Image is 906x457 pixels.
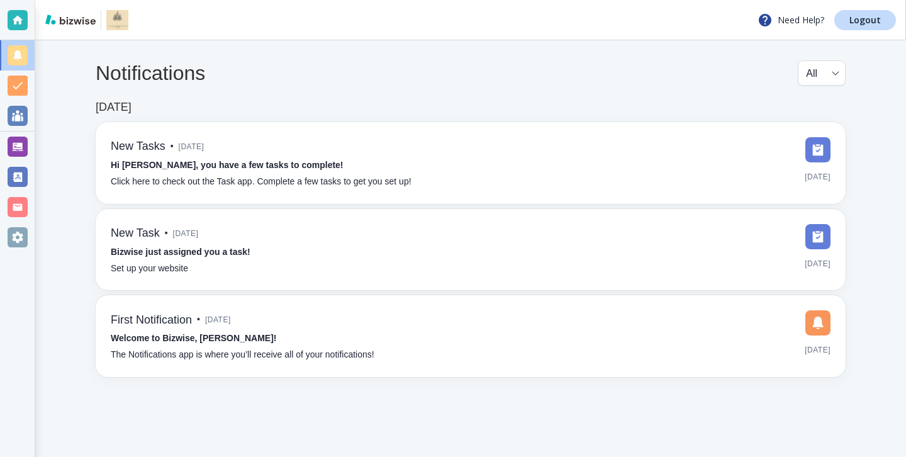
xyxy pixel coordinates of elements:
a: Logout [834,10,896,30]
h6: [DATE] [96,101,131,115]
span: [DATE] [805,167,830,186]
a: First Notification•[DATE]Welcome to Bizwise, [PERSON_NAME]!The Notifications app is where you’ll ... [96,295,846,377]
p: • [165,227,168,240]
a: New Task•[DATE]Bizwise just assigned you a task!Set up your website[DATE] [96,209,846,291]
strong: Bizwise just assigned you a task! [111,247,250,257]
strong: Welcome to Bizwise, [PERSON_NAME]! [111,333,276,343]
p: The Notifications app is where you’ll receive all of your notifications! [111,348,374,362]
h6: First Notification [111,313,192,327]
img: Atlanta Mindfullness Therapy [106,10,128,30]
span: [DATE] [173,224,199,243]
h6: New Task [111,227,160,240]
a: New Tasks•[DATE]Hi [PERSON_NAME], you have a few tasks to complete!Click here to check out the Ta... [96,122,846,204]
span: [DATE] [179,137,204,156]
img: DashboardSidebarNotification.svg [805,310,830,336]
img: DashboardSidebarTasks.svg [805,224,830,249]
h6: New Tasks [111,140,165,154]
span: [DATE] [805,341,830,359]
p: Click here to check out the Task app. Complete a few tasks to get you set up! [111,175,411,189]
p: • [197,313,200,327]
span: [DATE] [205,310,231,329]
p: Logout [849,16,881,25]
p: Need Help? [758,13,824,28]
h4: Notifications [96,61,205,85]
p: Set up your website [111,262,188,276]
strong: Hi [PERSON_NAME], you have a few tasks to complete! [111,160,344,170]
div: All [806,61,837,85]
img: bizwise [45,14,96,25]
span: [DATE] [805,254,830,273]
img: DashboardSidebarTasks.svg [805,137,830,162]
p: • [171,140,174,154]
